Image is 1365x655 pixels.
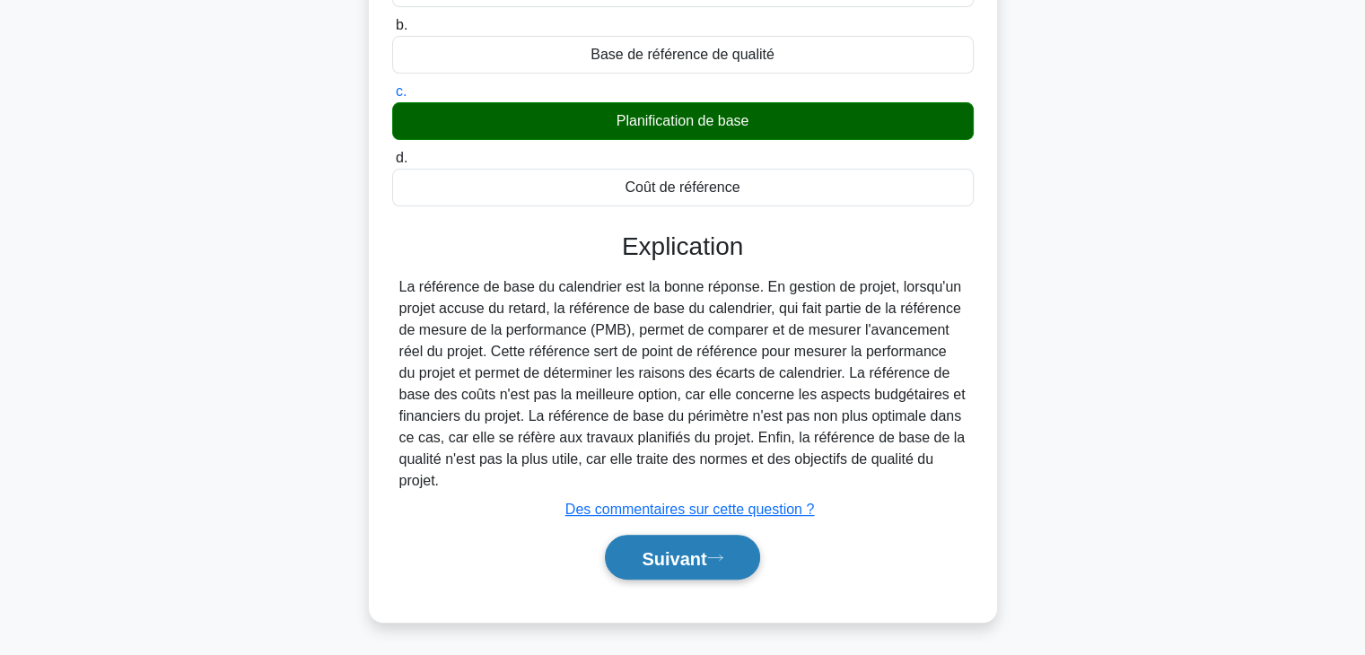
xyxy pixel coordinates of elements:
font: Coût de référence [625,179,739,195]
font: d. [396,150,407,165]
font: Explication [622,232,743,260]
font: c. [396,83,407,99]
font: Planification de base [617,113,749,128]
font: Base de référence de qualité [591,47,774,62]
button: Suivant [605,535,759,581]
a: Des commentaires sur cette question ? [565,502,814,517]
font: Suivant [642,548,706,568]
font: La référence de base du calendrier est la bonne réponse. En gestion de projet, lorsqu'un projet a... [399,279,966,488]
font: b. [396,17,407,32]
